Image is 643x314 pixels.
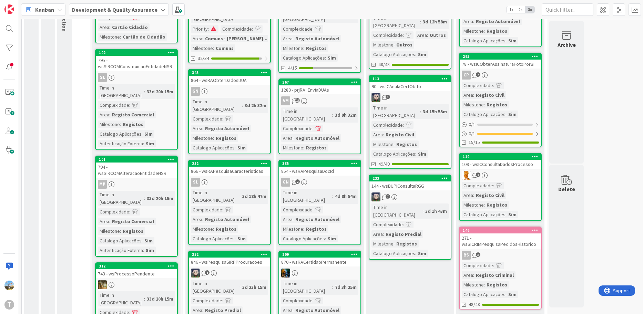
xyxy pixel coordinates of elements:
div: Complexidade [281,206,313,213]
div: 252 [192,161,270,166]
span: : [493,262,494,269]
span: : [313,25,314,33]
div: 252 [189,160,270,167]
span: : [415,150,416,158]
span: : [142,130,143,138]
div: Time in [GEOGRAPHIC_DATA] [98,84,144,99]
div: Sim [326,54,338,62]
span: : [208,25,209,33]
div: Time in [GEOGRAPHIC_DATA] [371,104,420,119]
div: Catalogo Aplicações [371,150,415,158]
div: Area [98,111,109,118]
div: 233 [372,176,451,181]
div: GN [279,178,360,187]
div: 102 [99,50,177,55]
span: : [325,235,326,242]
div: Milestone [191,225,213,233]
span: : [403,221,404,228]
div: 233144 - wsBUPiConsultaRGG [369,175,451,190]
div: LS [369,192,451,201]
span: : [120,227,121,235]
img: LS [191,269,200,278]
span: : [383,131,384,138]
div: SL [191,178,200,187]
span: : [394,41,395,49]
span: 16 [295,98,300,103]
span: : [473,18,474,25]
div: 332 [192,252,270,257]
div: JC [279,269,360,278]
span: : [506,211,507,218]
div: Sim [143,130,154,138]
div: 846 - wsPesquisaSIRPProcuracoes [189,258,270,266]
div: Milestone [371,140,394,148]
div: Registos [304,144,328,151]
div: 312743 - wsProcessoPendente [96,263,177,278]
div: Milestone [98,227,120,235]
div: Complexidade [281,125,313,132]
span: : [109,111,110,118]
div: MP [98,180,107,189]
div: Registos [395,140,419,148]
span: : [332,192,333,200]
span: : [427,31,428,39]
div: Cartão de Cidadão [121,33,167,41]
div: 794 - wsSIRCOMAlteracaoEntidadeNSR [96,163,177,178]
span: : [313,125,314,132]
span: : [144,195,145,202]
div: Catalogo Aplicações [462,111,506,118]
div: Milestone [191,134,213,142]
div: Complexidade [371,221,403,228]
span: 4/15 [288,64,297,72]
div: Registo Automóvel [294,134,341,142]
div: Area [191,35,202,42]
div: 102795 - wsSIRCOMConstituicaoEntidadeNSR [96,50,177,71]
div: 864 - wsRAObterDadosDUA [189,76,270,85]
span: : [420,18,421,25]
div: 146 [460,227,541,233]
div: 146 [463,228,541,233]
span: : [332,111,333,119]
div: 252866 - wsRAPesquisaCaracteristicas [189,160,270,176]
span: : [202,35,203,42]
div: 109 - wsICConsultaDadosProcesso [460,160,541,169]
div: 743 - wsProcessoPendente [96,269,177,278]
span: : [144,88,145,95]
div: 78 - wsICObterAssinaturaFotoPorBi [460,60,541,69]
div: Registos [304,44,328,52]
div: Registo Automóvel [203,125,251,132]
span: : [202,125,203,132]
div: Area [191,125,202,132]
span: 3 [476,252,480,257]
div: Time in [GEOGRAPHIC_DATA] [191,98,242,113]
div: Area [98,23,109,31]
div: Registos [214,134,238,142]
div: Comuns - [PERSON_NAME]... [203,35,269,42]
span: : [235,144,236,151]
div: 4d 8h 54m [333,192,358,200]
span: : [313,206,314,213]
div: BS [460,251,541,260]
div: Area [462,91,473,99]
div: Area [281,216,293,223]
span: : [239,192,241,200]
div: Complexidade [221,25,252,33]
div: 209 [282,252,360,257]
div: Milestone [371,41,394,49]
span: : [142,237,143,244]
div: 335 [282,161,360,166]
div: Catalogo Aplicações [371,51,415,58]
div: 367 [282,80,360,85]
div: Catalogo Aplicações [462,37,506,44]
span: : [394,140,395,148]
div: GN [189,87,270,96]
span: : [325,54,326,62]
div: Area [462,18,473,25]
div: 0/1 [460,129,541,138]
span: : [129,208,130,216]
div: Sim [507,37,518,44]
div: Catalogo Aplicações [371,250,415,257]
div: Milestone [281,225,303,233]
div: RL [460,171,541,180]
div: Autenticação Externa [98,140,143,147]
